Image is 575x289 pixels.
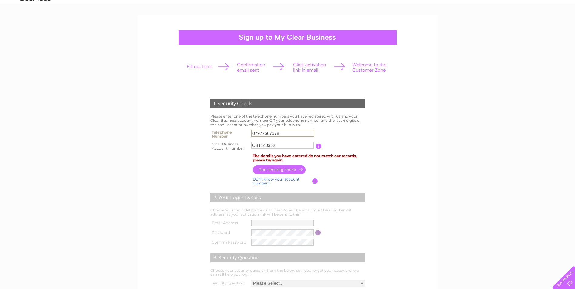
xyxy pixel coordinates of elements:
a: Don't know your account number? [253,177,299,186]
div: 2. Your Login Details [210,193,365,202]
div: 3. Security Question [210,253,365,262]
th: Confirm Password [209,238,250,247]
input: Information [315,230,321,235]
td: The details you have entered do not match our records, please try again. [251,152,366,164]
a: Water [490,26,502,30]
a: Blog [544,26,553,30]
th: Telephone Number [209,128,250,140]
input: Information [312,178,318,184]
th: Password [209,228,250,238]
th: Security Question [209,278,249,288]
a: 0333 014 3131 [461,3,503,11]
td: Choose your security question from the below so if you forget your password, we can still help yo... [209,267,366,278]
div: 1. Security Check [210,99,365,108]
input: Information [316,144,322,149]
a: Contact [557,26,571,30]
td: Choose your login details for Customer Zone. The email must be a valid email address, as your act... [209,207,366,218]
th: Email Address [209,218,250,228]
div: Clear Business is a trading name of Verastar Limited (registered in [GEOGRAPHIC_DATA] No. 3667643... [145,3,431,29]
th: Clear Business Account Number [209,140,250,152]
a: Energy [505,26,519,30]
td: Please enter one of the telephone numbers you have registered with us and your Clear Business acc... [209,113,366,128]
a: Telecoms [522,26,540,30]
img: logo.png [20,16,51,34]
